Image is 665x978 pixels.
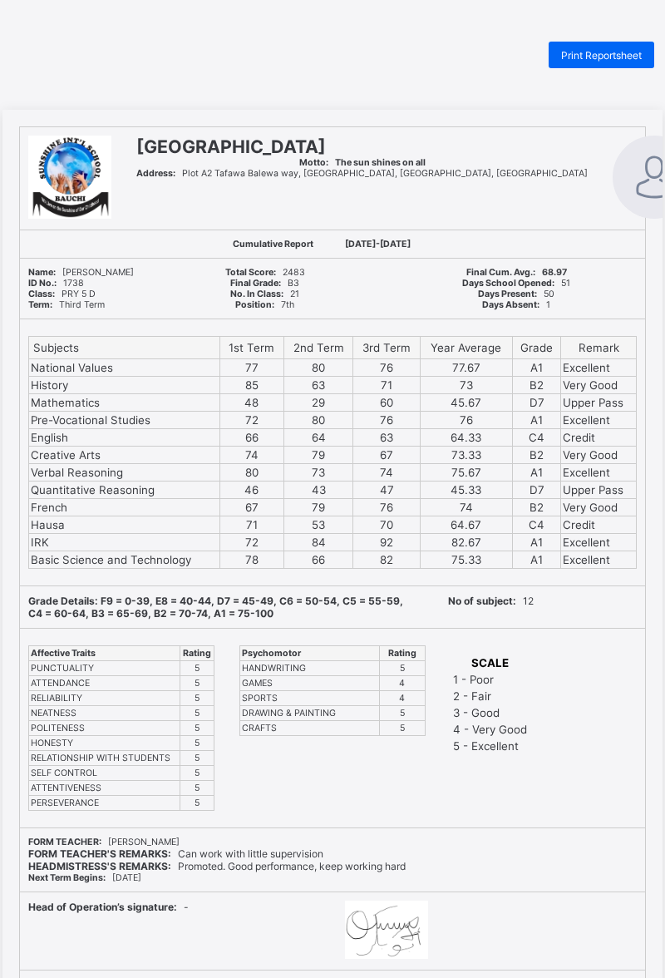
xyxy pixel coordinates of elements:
td: Excellent [561,359,637,377]
td: 5 [180,781,214,796]
span: 12 [448,595,534,607]
td: 92 [353,534,420,551]
td: 73 [420,377,513,394]
td: ATTENTIVENESS [29,781,180,796]
td: 5 [180,721,214,736]
span: 51 [462,278,570,289]
td: C4 [513,429,561,447]
td: SPORTS [240,691,380,706]
td: Upper Pass [561,394,637,412]
td: HANDWRITING [240,661,380,676]
td: A1 [513,359,561,377]
td: A1 [513,551,561,569]
b: Days Absent: [482,299,539,310]
b: Position: [235,299,274,310]
span: 7th [235,299,294,310]
td: 29 [283,394,353,412]
td: English [29,429,220,447]
span: 21 [230,289,299,299]
span: 2483 [225,267,305,278]
td: B2 [513,499,561,516]
td: Very Good [561,499,637,516]
td: A1 [513,464,561,482]
td: PUNCTUALITY [29,661,180,676]
b: Total Score: [225,267,276,278]
td: 71 [220,516,284,534]
td: 75.67 [420,464,513,482]
th: Rating [379,646,425,661]
td: C4 [513,516,561,534]
td: 64 [283,429,353,447]
span: 1 [482,299,550,310]
th: SCALE [452,655,528,670]
td: 63 [283,377,353,394]
td: Basic Science and Technology [29,551,220,569]
td: 3 - Good [452,705,528,720]
b: Head of Operation’s signature: [28,901,177,913]
span: [DATE]-[DATE] [345,239,411,249]
td: 80 [283,359,353,377]
td: 1 - Poor [452,672,528,687]
td: 5 [180,691,214,706]
th: Subjects [29,337,220,359]
td: 5 [180,796,214,811]
td: B2 [513,447,561,464]
span: B3 [230,278,299,289]
b: Address: [136,168,175,179]
td: RELATIONSHIP WITH STUDENTS [29,751,180,766]
span: PRY 5 D [28,289,96,299]
td: 79 [283,447,353,464]
td: 77 [220,359,284,377]
td: 5 [180,676,214,691]
td: D7 [513,482,561,499]
td: Mathematics [29,394,220,412]
th: Affective Traits [29,646,180,661]
b: FORM TEACHER'S REMARKS: [28,847,171,860]
td: 64.33 [420,429,513,447]
b: HEADMISTRESS'S REMARKS: [28,860,171,872]
span: [PERSON_NAME] [28,267,134,278]
td: 5 [379,706,425,721]
b: Grade Details: F9 = 0-39, E8 = 40-44, D7 = 45-49, C6 = 50-54, C5 = 55-59, C4 = 60-64, B3 = 65-69,... [28,595,403,620]
td: 76 [353,412,420,429]
th: 2nd Term [283,337,353,359]
th: Psychomotor [240,646,380,661]
td: Excellent [561,464,637,482]
td: HONESTY [29,736,180,751]
td: History [29,377,220,394]
td: Hausa [29,516,220,534]
b: Days Present: [478,289,537,299]
td: RELIABILITY [29,691,180,706]
td: Excellent [561,534,637,551]
td: 70 [353,516,420,534]
td: Very Good [561,447,637,464]
span: [DATE] [28,872,141,883]
td: 48 [220,394,284,412]
td: 67 [353,447,420,464]
td: 5 - Excellent [452,738,528,753]
span: [PERSON_NAME] [28,837,180,847]
td: 67 [220,499,284,516]
b: Final Grade: [230,278,281,289]
td: Creative Arts [29,447,220,464]
td: 66 [220,429,284,447]
td: Credit [561,516,637,534]
span: Plot A2 Tafawa Balewa way, [GEOGRAPHIC_DATA], [GEOGRAPHIC_DATA], [GEOGRAPHIC_DATA] [136,168,588,179]
td: 45.67 [420,394,513,412]
td: 4 - Very Good [452,722,528,737]
td: French [29,499,220,516]
td: Upper Pass [561,482,637,499]
span: Promoted. Good performance, keep working hard [28,860,406,872]
span: Third Term [28,299,105,310]
b: Next Term Begins: [28,872,106,883]
b: Class: [28,289,55,299]
td: A1 [513,534,561,551]
td: 77.67 [420,359,513,377]
td: 84 [283,534,353,551]
th: 3rd Term [353,337,420,359]
td: Verbal Reasoning [29,464,220,482]
td: 43 [283,482,353,499]
td: 72 [220,412,284,429]
td: 73.33 [420,447,513,464]
b: Cumulative Report [233,239,313,249]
